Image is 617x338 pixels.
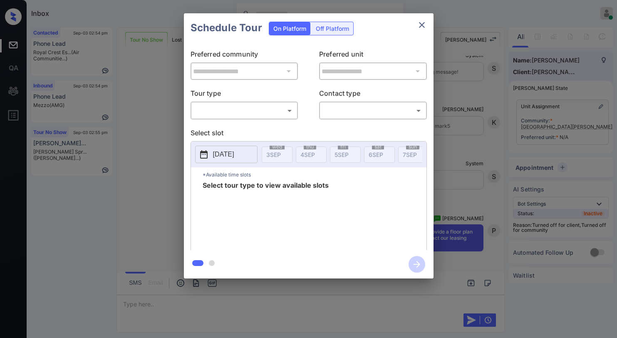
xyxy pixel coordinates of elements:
button: close [414,17,430,33]
p: [DATE] [213,149,234,159]
span: Select tour type to view available slots [203,182,329,249]
p: Select slot [191,128,427,141]
h2: Schedule Tour [184,13,269,42]
p: Tour type [191,88,298,102]
p: Preferred unit [319,49,427,62]
p: Preferred community [191,49,298,62]
button: [DATE] [195,146,258,163]
div: On Platform [269,22,310,35]
p: *Available time slots [203,167,426,182]
p: Contact type [319,88,427,102]
div: Off Platform [312,22,353,35]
